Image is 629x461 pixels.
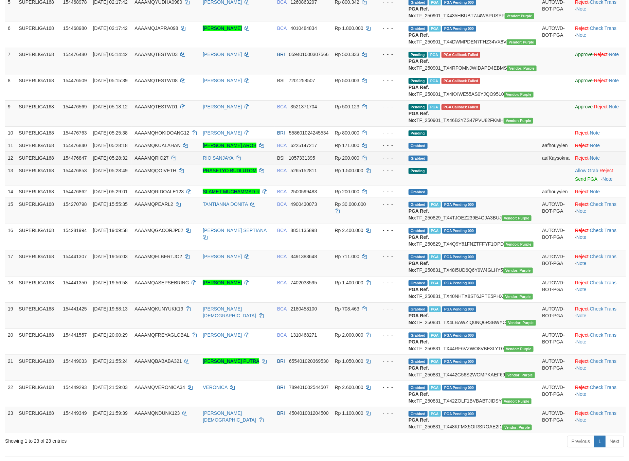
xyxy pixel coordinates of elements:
span: Rp 1.400.000 [335,280,363,285]
a: Reject [594,52,608,57]
a: [PERSON_NAME] [203,254,242,259]
td: SUPERLIGA168 [16,224,60,250]
a: Note [590,155,600,161]
a: Note [576,287,587,292]
span: Pending [409,168,427,174]
span: BSI [277,78,285,83]
span: PGA Pending [442,306,476,312]
span: Rp 200.000 [335,155,359,161]
span: Copy 2180458100 to clipboard [291,306,317,312]
a: Reject [575,358,589,364]
span: Rp 30.000.000 [335,201,366,207]
span: Copy 8851135898 to clipboard [291,228,317,233]
td: TF_250831_TX4LBAWZIQ0NQ6R3BWYC [406,302,539,329]
span: · [575,168,599,173]
a: SLAMET MUCHAMMAD R [203,189,260,194]
span: Pending [409,130,427,136]
a: Reject [575,25,589,31]
span: Copy 4010484834 to clipboard [291,25,317,31]
span: Rp 500.333 [335,52,359,57]
span: [DATE] 05:29:01 [93,189,127,194]
a: Reject [600,168,613,173]
td: SUPERLIGA168 [16,22,60,48]
td: TF_250901_TX46B2YZS47PVU82FKMH [406,100,539,126]
span: PGA Pending [442,228,476,234]
b: PGA Ref. No: [409,287,429,299]
span: Marked by aafnonsreyleab [429,228,441,234]
span: Marked by aafmaleo [429,202,441,208]
td: SUPERLIGA168 [16,302,60,329]
span: Marked by aafmaleo [428,78,440,84]
span: Copy 3491383648 to clipboard [291,254,317,259]
a: Send PGA [575,176,597,182]
span: Copy 2500599483 to clipboard [291,189,317,194]
span: AAAAMQRIO27 [134,155,168,161]
td: · · [572,224,626,250]
span: [DATE] 05:28:32 [93,155,127,161]
td: TF_250901_TX4DWMPDEN7FHZ34VX8V [406,22,539,48]
span: Rp 1.800.000 [335,25,363,31]
a: Check Trans [590,201,617,207]
a: Check Trans [590,254,617,259]
td: SUPERLIGA168 [16,250,60,276]
td: 19 [5,302,16,329]
span: BCA [277,168,287,173]
a: Reject [575,254,589,259]
span: Rp 171.000 [335,143,359,148]
b: PGA Ref. No: [409,6,429,18]
a: [PERSON_NAME] [203,104,242,109]
span: [DATE] 05:15:39 [93,78,127,83]
a: Reject [594,104,608,109]
td: · · [572,22,626,48]
td: 17 [5,250,16,276]
td: TF_250831_TX40NHTX8ST6JPTE5PHX [406,276,539,302]
span: BCA [277,254,287,259]
span: BCA [277,104,287,109]
span: 154476509 [63,78,87,83]
a: Reject [575,306,589,312]
span: 154441350 [63,280,87,285]
td: AUTOWD-BOT-PGA [539,276,572,302]
span: [DATE] 19:56:03 [93,254,127,259]
td: · · [572,74,626,100]
td: 8 [5,74,16,100]
a: Check Trans [590,332,617,338]
span: [DATE] 05:28:18 [93,143,127,148]
a: [PERSON_NAME][DEMOGRAPHIC_DATA] [203,306,256,318]
a: Check Trans [590,228,617,233]
span: 154476569 [63,104,87,109]
span: AAAAMQTESTWD8 [134,78,178,83]
td: AUTOWD-BOT-PGA [539,250,572,276]
span: PGA Pending [442,26,476,32]
span: Grabbed [409,156,428,161]
span: Vendor URL: https://trx4.1velocity.biz [502,215,532,221]
td: aafhouyyien [539,139,572,152]
span: Copy 7201258507 to clipboard [289,78,315,83]
div: - - - [377,103,403,110]
td: · · [572,48,626,74]
td: · · [572,302,626,329]
span: Rp 2.400.000 [335,228,363,233]
span: BCA [277,306,287,312]
span: 154476847 [63,155,87,161]
a: Reject [575,411,589,416]
span: AAAAMQASEPSEBRING [134,280,189,285]
span: AAAAMQELBERTJO2 [134,254,182,259]
a: Reject [575,228,589,233]
span: BCA [277,25,287,31]
a: Note [576,365,587,371]
a: VERONICA [203,385,227,390]
a: Reject [575,332,589,338]
span: Pending [409,78,427,84]
span: AAAAMQRIDOALE123 [134,189,184,194]
span: [DATE] 05:14:42 [93,52,127,57]
td: SUPERLIGA168 [16,198,60,224]
td: · [572,164,626,185]
div: - - - [377,51,403,58]
td: · · [572,276,626,302]
span: 154476840 [63,143,87,148]
a: Approve [575,104,593,109]
a: Note [609,52,619,57]
td: aafhouyyien [539,185,572,198]
a: [PERSON_NAME][DEMOGRAPHIC_DATA] [203,411,256,423]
